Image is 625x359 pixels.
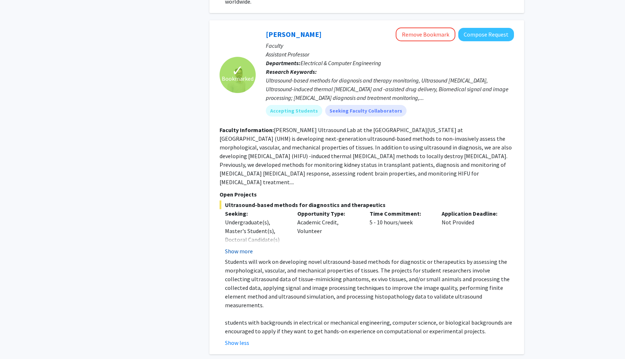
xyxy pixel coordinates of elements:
[266,76,514,102] div: Ultrasound-based methods for diagnosis and therapy monitoring, Ultrasound [MEDICAL_DATA], Ultraso...
[225,247,253,255] button: Show more
[266,105,322,117] mat-chip: Accepting Students
[436,209,509,255] div: Not Provided
[297,209,359,218] p: Opportunity Type:
[220,200,514,209] span: Ultrasound-based methods for diagnostics and therapeutics
[266,41,514,50] p: Faculty
[370,209,431,218] p: Time Commitment:
[364,209,437,255] div: 5 - 10 hours/week
[396,28,455,41] button: Remove Bookmark
[266,59,301,67] b: Departments:
[292,209,364,255] div: Academic Credit, Volunteer
[220,190,514,199] p: Open Projects
[225,257,514,309] p: Students will work on developing novel ultrasound-based methods for diagnostic or therapeutics by...
[220,126,274,134] b: Faculty Information:
[220,126,512,186] fg-read-more: [PERSON_NAME] Ultrasound Lab at the [GEOGRAPHIC_DATA][US_STATE] at [GEOGRAPHIC_DATA] (UHM) is dev...
[266,30,322,39] a: [PERSON_NAME]
[266,50,514,59] p: Assistant Professor
[325,105,407,117] mat-chip: Seeking Faculty Collaborators
[225,209,286,218] p: Seeking:
[442,209,503,218] p: Application Deadline:
[222,74,254,83] span: Bookmarked
[225,218,286,279] div: Undergraduate(s), Master's Student(s), Doctoral Candidate(s) (PhD, MD, DMD, PharmD, etc.), Medica...
[231,67,244,74] span: ✓
[225,338,249,347] button: Show less
[266,68,317,75] b: Research Keywords:
[225,318,514,335] p: students with backgrounds in electrical or mechanical engineering, computer science, or biologica...
[458,28,514,41] button: Compose Request to Murad Hossain
[5,326,31,354] iframe: Chat
[301,59,381,67] span: Electrical & Computer Engineering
